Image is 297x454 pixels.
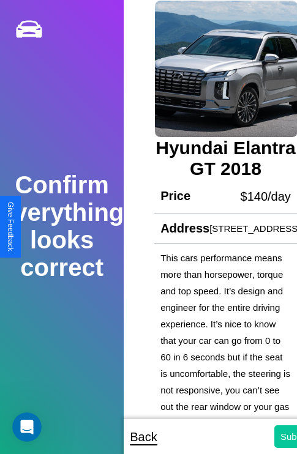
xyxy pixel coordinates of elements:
[130,426,157,448] p: Back
[6,202,15,251] div: Give Feedback
[160,221,209,236] h4: Address
[154,138,297,179] h3: Hyundai Elantra GT 2018
[12,412,42,442] iframe: Intercom live chat
[160,189,190,203] h4: Price
[241,185,291,207] p: $ 140 /day
[160,250,291,448] p: This cars performance means more than horsepower, torque and top speed. It’s design and engineer ...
